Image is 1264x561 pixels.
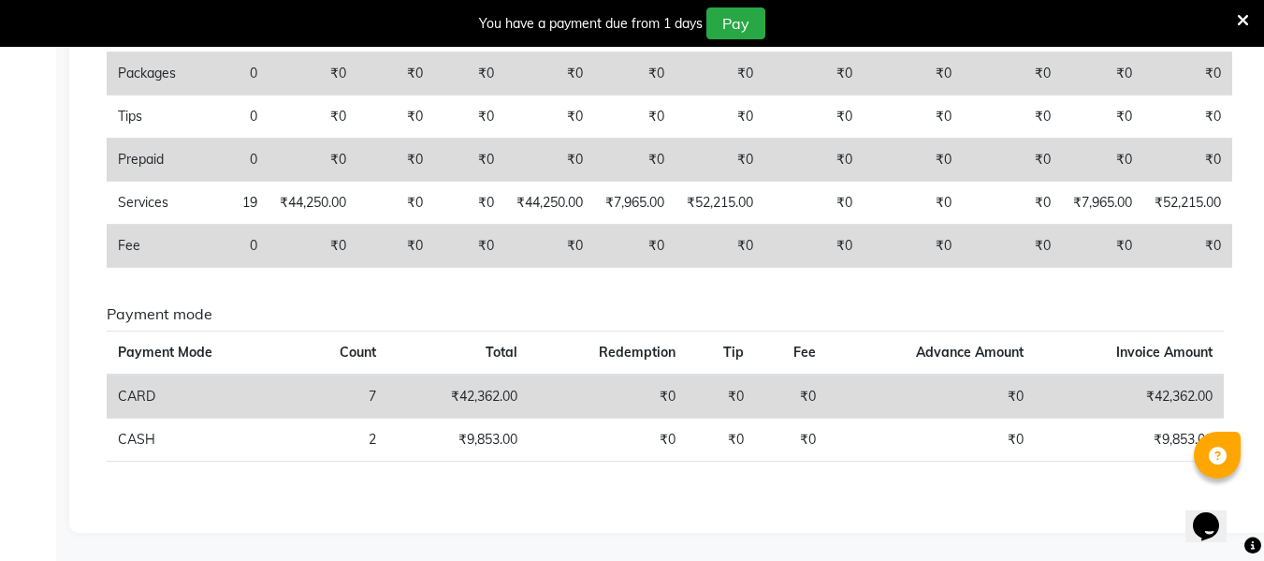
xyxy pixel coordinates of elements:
iframe: chat widget [1185,486,1245,542]
td: ₹0 [357,139,434,182]
td: ₹42,362.00 [1035,375,1224,419]
td: 2 [293,419,386,462]
td: ₹0 [357,52,434,96]
td: ₹0 [963,225,1062,268]
td: ₹0 [434,225,505,268]
td: ₹0 [434,139,505,182]
td: ₹0 [594,96,676,139]
td: Fee [107,225,210,268]
span: Fee [793,344,816,361]
td: ₹0 [505,225,594,268]
td: ₹0 [1062,52,1143,96]
td: ₹0 [1143,96,1232,139]
td: ₹0 [594,225,676,268]
span: Count [340,344,376,361]
td: ₹0 [505,52,594,96]
td: ₹0 [1062,139,1143,182]
td: ₹0 [687,419,755,462]
td: ₹44,250.00 [269,182,357,225]
span: Invoice Amount [1116,344,1213,361]
td: ₹0 [594,52,676,96]
td: ₹0 [505,139,594,182]
td: ₹0 [529,419,687,462]
td: ₹0 [687,375,755,419]
td: ₹0 [357,182,434,225]
div: You have a payment due from 1 days [479,14,703,34]
td: CASH [107,419,293,462]
td: ₹0 [864,225,963,268]
td: ₹0 [269,225,357,268]
td: ₹0 [864,52,963,96]
td: ₹42,362.00 [387,375,529,419]
td: 0 [210,96,269,139]
span: Redemption [599,344,676,361]
td: ₹9,853.00 [1035,419,1224,462]
td: Packages [107,52,210,96]
td: ₹0 [755,375,827,419]
button: Pay [706,7,765,39]
td: ₹0 [269,96,357,139]
td: 0 [210,52,269,96]
td: ₹7,965.00 [1062,182,1143,225]
td: ₹0 [357,225,434,268]
h6: Payment mode [107,305,1224,323]
td: ₹0 [1143,225,1232,268]
span: Advance Amount [916,344,1024,361]
td: ₹0 [269,139,357,182]
td: ₹7,965.00 [594,182,676,225]
td: ₹0 [764,96,864,139]
td: ₹0 [1143,139,1232,182]
td: ₹0 [764,225,864,268]
td: ₹0 [827,375,1035,419]
td: ₹0 [676,96,764,139]
span: Total [486,344,517,361]
td: ₹0 [963,96,1062,139]
td: ₹0 [357,96,434,139]
td: ₹0 [594,139,676,182]
td: ₹0 [676,139,764,182]
td: ₹52,215.00 [676,182,764,225]
span: Payment Mode [118,344,212,361]
td: ₹0 [676,225,764,268]
td: ₹52,215.00 [1143,182,1232,225]
td: CARD [107,375,293,419]
td: ₹0 [676,52,764,96]
span: Tip [723,344,744,361]
td: ₹0 [1062,96,1143,139]
td: ₹0 [1062,225,1143,268]
td: ₹0 [764,182,864,225]
td: Services [107,182,210,225]
td: ₹0 [864,96,963,139]
td: 19 [210,182,269,225]
td: ₹0 [963,52,1062,96]
td: ₹0 [963,182,1062,225]
td: ₹0 [764,52,864,96]
td: ₹0 [269,52,357,96]
td: ₹0 [434,52,505,96]
td: Tips [107,96,210,139]
td: ₹0 [827,419,1035,462]
td: ₹0 [864,139,963,182]
td: ₹0 [505,96,594,139]
td: ₹0 [434,182,505,225]
td: ₹0 [434,96,505,139]
td: ₹0 [529,375,687,419]
td: 7 [293,375,386,419]
td: ₹0 [755,419,827,462]
td: ₹9,853.00 [387,419,529,462]
td: 0 [210,225,269,268]
td: ₹0 [1143,52,1232,96]
td: ₹0 [963,139,1062,182]
td: 0 [210,139,269,182]
td: ₹44,250.00 [505,182,594,225]
td: ₹0 [764,139,864,182]
td: Prepaid [107,139,210,182]
td: ₹0 [864,182,963,225]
